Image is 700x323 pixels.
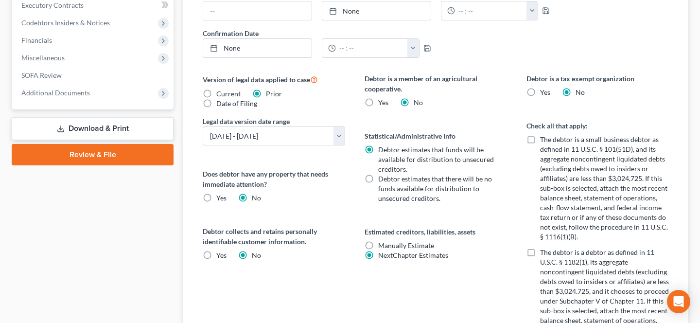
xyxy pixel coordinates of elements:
[216,194,227,202] span: Yes
[12,117,174,140] a: Download & Print
[378,251,448,259] span: NextChapter Estimates
[21,54,65,62] span: Miscellaneous
[216,90,241,98] span: Current
[216,251,227,259] span: Yes
[526,73,669,84] label: Debtor is a tax exempt organization
[365,131,507,141] label: Statistical/Administrative Info
[21,18,110,27] span: Codebtors Insiders & Notices
[198,28,436,38] label: Confirmation Date
[336,39,408,57] input: -- : --
[540,135,668,241] span: The debtor is a small business debtor as defined in 11 U.S.C. § 101(51D), and its aggregate nonco...
[21,36,52,44] span: Financials
[203,169,345,189] label: Does debtor have any property that needs immediate attention?
[12,144,174,165] a: Review & File
[667,290,690,313] div: Open Intercom Messenger
[216,99,257,108] span: Date of Filing
[252,194,261,202] span: No
[576,88,585,96] span: No
[21,71,62,79] span: SOFA Review
[526,121,669,131] label: Check all that apply:
[21,89,90,97] span: Additional Documents
[540,88,550,96] span: Yes
[365,227,507,237] label: Estimated creditors, liabilities, assets
[378,241,434,250] span: Manually Estimate
[322,1,431,20] a: None
[365,73,507,94] label: Debtor is a member of an agricultural cooperative.
[266,90,282,98] span: Prior
[21,1,84,9] span: Executory Contracts
[203,39,312,57] a: None
[14,67,174,84] a: SOFA Review
[378,175,492,202] span: Debtor estimates that there will be no funds available for distribution to unsecured creditors.
[414,98,423,107] span: No
[203,1,312,20] input: --
[378,145,494,173] span: Debtor estimates that funds will be available for distribution to unsecured creditors.
[455,1,527,20] input: -- : --
[252,251,261,259] span: No
[203,226,345,247] label: Debtor collects and retains personally identifiable customer information.
[203,73,345,85] label: Version of legal data applied to case
[378,98,388,107] span: Yes
[203,116,290,126] label: Legal data version date range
